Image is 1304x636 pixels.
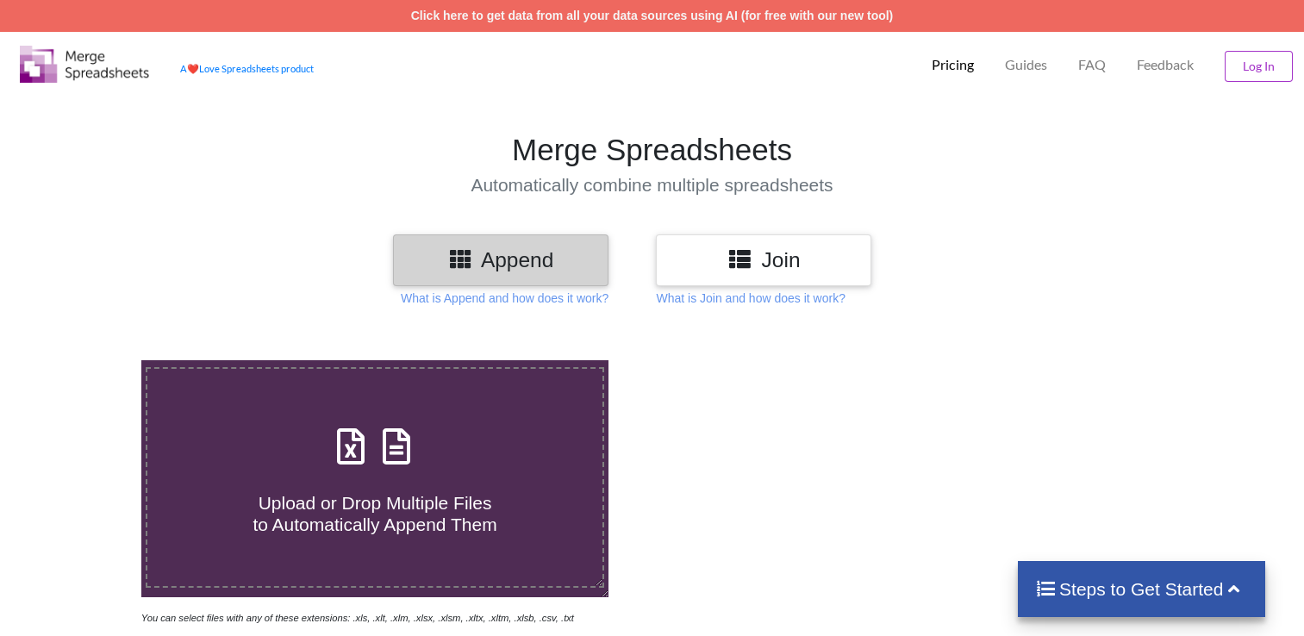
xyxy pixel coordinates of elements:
span: Upload or Drop Multiple Files to Automatically Append Them [253,493,496,534]
a: Click here to get data from all your data sources using AI (for free with our new tool) [411,9,894,22]
p: FAQ [1078,56,1106,74]
p: What is Append and how does it work? [401,290,608,307]
img: Logo.png [20,46,149,83]
span: Feedback [1137,58,1194,72]
p: What is Join and how does it work? [656,290,845,307]
a: AheartLove Spreadsheets product [180,63,314,74]
i: You can select files with any of these extensions: .xls, .xlt, .xlm, .xlsx, .xlsm, .xltx, .xltm, ... [141,613,574,623]
h4: Steps to Get Started [1035,578,1248,600]
h3: Append [406,247,596,272]
p: Guides [1005,56,1047,74]
span: heart [187,63,199,74]
h3: Join [669,247,858,272]
p: Pricing [932,56,974,74]
button: Log In [1225,51,1293,82]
